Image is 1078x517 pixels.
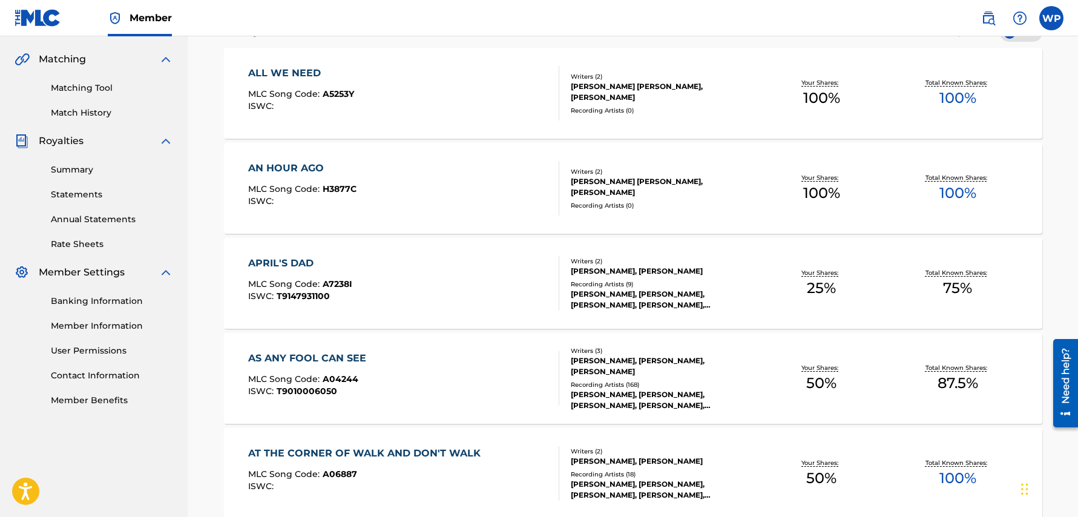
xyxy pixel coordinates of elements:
span: 100 % [939,87,976,109]
a: Public Search [976,6,1001,30]
div: APRIL'S DAD [248,256,352,271]
span: Member Settings [39,265,125,280]
div: [PERSON_NAME] [PERSON_NAME], [PERSON_NAME] [571,176,754,198]
span: 25 % [807,277,836,299]
div: [PERSON_NAME] [PERSON_NAME], [PERSON_NAME] [571,81,754,103]
span: MLC Song Code : [248,374,323,384]
span: A7238I [323,278,352,289]
span: H3877C [323,183,357,194]
p: Total Known Shares: [925,363,990,372]
span: 100 % [939,467,976,489]
a: Contact Information [51,369,173,382]
span: Member [130,11,172,25]
img: expand [159,265,173,280]
span: 100 % [803,87,840,109]
div: User Menu [1039,6,1063,30]
a: User Permissions [51,344,173,357]
p: Your Shares: [801,78,841,87]
div: AS ANY FOOL CAN SEE [248,351,372,366]
span: T9010006050 [277,386,337,397]
p: Your Shares: [801,268,841,277]
div: [PERSON_NAME], [PERSON_NAME] [571,456,754,467]
span: T9147931100 [277,291,330,301]
img: Royalties [15,134,29,148]
div: Writers ( 3 ) [571,346,754,355]
img: expand [159,52,173,67]
a: Statements [51,188,173,201]
a: ALL WE NEEDMLC Song Code:A5253YISWC:Writers (2)[PERSON_NAME] [PERSON_NAME], [PERSON_NAME]Recordin... [224,48,1042,139]
p: Total Known Shares: [925,268,990,277]
span: MLC Song Code : [248,88,323,99]
img: help [1013,11,1027,25]
p: Total Known Shares: [925,458,990,467]
span: ISWC : [248,481,277,492]
a: Annual Statements [51,213,173,226]
div: [PERSON_NAME], [PERSON_NAME] [571,266,754,277]
div: Recording Artists ( 0 ) [571,106,754,115]
div: Writers ( 2 ) [571,167,754,176]
a: Match History [51,107,173,119]
img: Member Settings [15,265,29,280]
span: ISWC : [248,291,277,301]
span: Royalties [39,134,84,148]
a: Banking Information [51,295,173,308]
span: ISWC : [248,386,277,397]
span: 50 % [806,372,836,394]
a: APRIL'S DADMLC Song Code:A7238IISWC:T9147931100Writers (2)[PERSON_NAME], [PERSON_NAME]Recording A... [224,238,1042,329]
span: ISWC : [248,196,277,206]
img: Top Rightsholder [108,11,122,25]
a: Member Benefits [51,394,173,407]
div: [PERSON_NAME], [PERSON_NAME], [PERSON_NAME], [PERSON_NAME], [PERSON_NAME] [571,389,754,411]
a: AN HOUR AGOMLC Song Code:H3877CISWC:Writers (2)[PERSON_NAME] [PERSON_NAME], [PERSON_NAME]Recordin... [224,143,1042,234]
span: Matching [39,52,86,67]
img: MLC Logo [15,9,61,27]
img: expand [159,134,173,148]
div: Recording Artists ( 9 ) [571,280,754,289]
span: 100 % [803,182,840,204]
p: Total Known Shares: [925,78,990,87]
span: MLC Song Code : [248,183,323,194]
div: Recording Artists ( 168 ) [571,380,754,389]
span: 50 % [806,467,836,489]
p: Total Known Shares: [925,173,990,182]
div: AT THE CORNER OF WALK AND DON'T WALK [248,446,487,461]
div: Drag [1021,471,1028,507]
div: Help [1008,6,1032,30]
span: 87.5 % [938,372,978,394]
div: [PERSON_NAME], [PERSON_NAME], [PERSON_NAME], [PERSON_NAME], [PERSON_NAME] [571,479,754,501]
div: [PERSON_NAME], [PERSON_NAME], [PERSON_NAME] [571,355,754,377]
div: [PERSON_NAME], [PERSON_NAME], [PERSON_NAME], [PERSON_NAME], [PERSON_NAME] [571,289,754,311]
div: AN HOUR AGO [248,161,357,176]
a: Rate Sheets [51,238,173,251]
span: A5253Y [323,88,354,99]
span: MLC Song Code : [248,278,323,289]
img: Matching [15,52,30,67]
a: Summary [51,163,173,176]
div: Writers ( 2 ) [571,447,754,456]
iframe: Chat Widget [1017,459,1078,517]
span: A06887 [323,469,357,479]
div: ALL WE NEED [248,66,354,81]
div: Writers ( 2 ) [571,257,754,266]
p: Your Shares: [801,173,841,182]
span: A04244 [323,374,358,384]
span: 100 % [939,182,976,204]
a: Matching Tool [51,82,173,94]
p: Your Shares: [801,363,841,372]
iframe: Resource Center [1044,334,1078,433]
span: MLC Song Code : [248,469,323,479]
span: ISWC : [248,100,277,111]
p: Your Shares: [801,458,841,467]
span: 75 % [943,277,972,299]
img: search [981,11,996,25]
div: Recording Artists ( 0 ) [571,201,754,210]
a: Member Information [51,320,173,332]
a: AS ANY FOOL CAN SEEMLC Song Code:A04244ISWC:T9010006050Writers (3)[PERSON_NAME], [PERSON_NAME], [... [224,333,1042,424]
div: Writers ( 2 ) [571,72,754,81]
div: Recording Artists ( 18 ) [571,470,754,479]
